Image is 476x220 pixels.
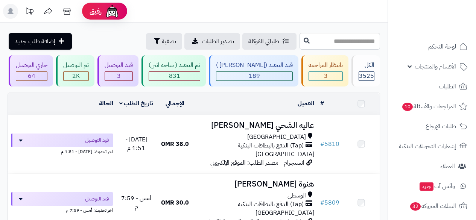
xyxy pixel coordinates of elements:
[247,133,306,141] span: [GEOGRAPHIC_DATA]
[55,55,96,86] a: تم التوصيل 2K
[242,33,297,50] a: طلباتي المُوكلة
[99,99,113,108] a: الحالة
[300,55,350,86] a: بانتظار المراجعة 3
[425,8,469,23] img: logo-2.png
[359,71,374,80] span: 3525
[28,71,35,80] span: 64
[196,121,314,130] h3: عاليه الشحي [PERSON_NAME]
[392,117,471,135] a: طلبات الإرجاع
[85,137,109,144] span: قيد التوصيل
[320,140,324,149] span: #
[161,198,189,207] span: 30.0 OMR
[415,61,456,72] span: الأقسام والمنتجات
[309,61,343,70] div: بانتظار المراجعة
[287,191,306,200] span: الوسطى
[320,198,324,207] span: #
[202,37,234,46] span: تصدير الطلبات
[64,72,88,80] div: 1990
[428,41,456,52] span: لوحة التحكم
[402,102,414,111] span: 10
[255,208,314,217] span: [GEOGRAPHIC_DATA]
[16,72,47,80] div: 64
[392,157,471,175] a: العملاء
[105,4,120,19] img: ai-face.png
[121,194,151,211] span: أمس - 7:59 م
[392,197,471,215] a: السلات المتروكة32
[90,7,102,16] span: رفيق
[140,55,207,86] a: تم التنفيذ ( ساحة اتين) 831
[146,33,182,50] button: تصفية
[249,71,260,80] span: 189
[439,81,456,92] span: الطلبات
[119,99,154,108] a: تاريخ الطلب
[392,97,471,115] a: المراجعات والأسئلة10
[20,4,39,21] a: تحديثات المنصة
[320,140,339,149] a: #5810
[169,71,180,80] span: 831
[401,101,456,112] span: المراجعات والأسئلة
[149,72,200,80] div: 831
[162,37,176,46] span: تصفية
[105,61,133,70] div: قيد التوصيل
[309,72,342,80] div: 3
[419,181,455,191] span: وآتس آب
[238,200,304,209] span: (Tap) الدفع بالبطاقات البنكية
[15,37,55,46] span: إضافة طلب جديد
[350,55,382,86] a: الكل3525
[409,201,456,211] span: السلات المتروكة
[440,161,455,171] span: العملاء
[216,61,293,70] div: قيد التنفيذ ([PERSON_NAME] )
[399,141,456,152] span: إشعارات التحويلات البنكية
[11,147,113,155] div: اخر تحديث: [DATE] - 1:51 م
[117,71,121,80] span: 3
[125,135,147,153] span: [DATE] - 1:51 م
[359,61,374,70] div: الكل
[63,61,89,70] div: تم التوصيل
[96,55,140,86] a: قيد التوصيل 3
[9,33,72,50] a: إضافة طلب جديد
[149,61,200,70] div: تم التنفيذ ( ساحة اتين)
[196,180,314,188] h3: هنوة [PERSON_NAME]
[161,140,189,149] span: 38.0 OMR
[7,55,55,86] a: جاري التوصيل 64
[216,72,292,80] div: 189
[392,177,471,195] a: وآتس آبجديد
[11,206,113,214] div: اخر تحديث: أمس - 7:59 م
[166,99,184,108] a: الإجمالي
[426,121,456,132] span: طلبات الإرجاع
[72,71,80,80] span: 2K
[324,71,328,80] span: 3
[420,182,433,191] span: جديد
[392,38,471,56] a: لوحة التحكم
[410,202,421,211] span: 32
[248,37,279,46] span: طلباتي المُوكلة
[184,33,240,50] a: تصدير الطلبات
[392,77,471,96] a: الطلبات
[320,99,324,108] a: #
[392,137,471,155] a: إشعارات التحويلات البنكية
[238,141,304,150] span: (Tap) الدفع بالبطاقات البنكية
[298,99,314,108] a: العميل
[85,195,109,203] span: قيد التوصيل
[320,198,339,207] a: #5809
[255,150,314,159] span: [GEOGRAPHIC_DATA]
[210,158,304,167] span: انستجرام - مصدر الطلب: الموقع الإلكتروني
[207,55,300,86] a: قيد التنفيذ ([PERSON_NAME] ) 189
[105,72,132,80] div: 3
[16,61,47,70] div: جاري التوصيل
